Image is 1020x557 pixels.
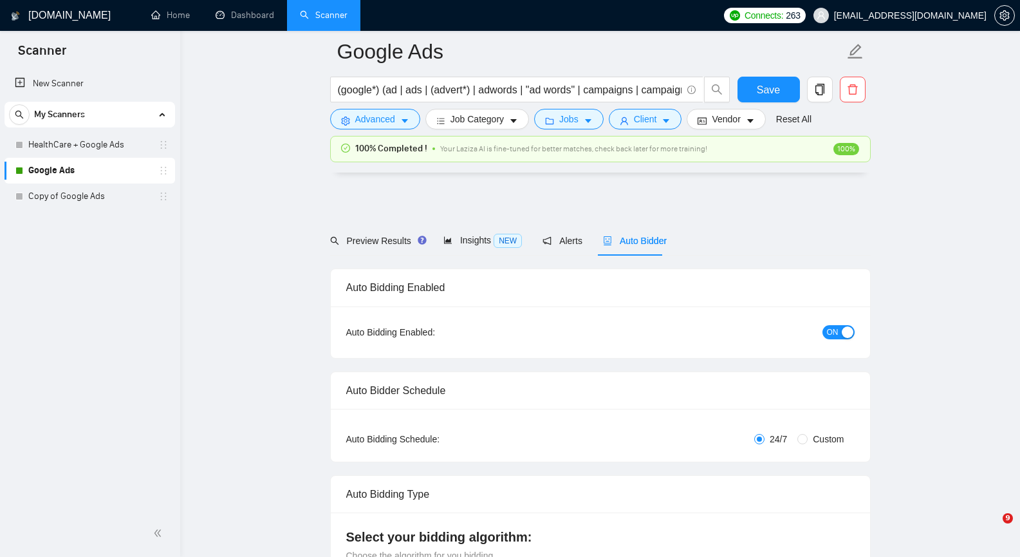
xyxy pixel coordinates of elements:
[346,269,855,306] div: Auto Bidding Enabled
[5,71,175,97] li: New Scanner
[840,77,866,102] button: delete
[662,116,671,126] span: caret-down
[698,116,707,126] span: idcard
[34,102,85,127] span: My Scanners
[15,71,165,97] a: New Scanner
[687,109,765,129] button: idcardVendorcaret-down
[28,132,151,158] a: HealthCare + Google Ads
[153,527,166,540] span: double-left
[443,235,522,245] span: Insights
[400,116,409,126] span: caret-down
[494,234,522,248] span: NEW
[338,82,682,98] input: Search Freelance Jobs...
[994,5,1015,26] button: setting
[330,236,423,246] span: Preview Results
[450,112,504,126] span: Job Category
[9,104,30,125] button: search
[346,372,855,409] div: Auto Bidder Schedule
[542,236,552,245] span: notification
[995,10,1014,21] span: setting
[737,77,800,102] button: Save
[840,84,865,95] span: delete
[847,43,864,60] span: edit
[300,10,348,21] a: searchScanner
[509,116,518,126] span: caret-down
[11,6,20,26] img: logo
[534,109,604,129] button: folderJobscaret-down
[827,325,839,339] span: ON
[757,82,780,98] span: Save
[425,109,529,129] button: barsJob Categorycaret-down
[620,116,629,126] span: user
[603,236,667,246] span: Auto Bidder
[355,142,427,156] span: 100% Completed !
[346,528,855,546] h4: Select your bidding algorithm:
[807,77,833,102] button: copy
[216,10,274,21] a: dashboardDashboard
[355,112,395,126] span: Advanced
[28,184,151,209] a: Copy of Google Ads
[609,109,682,129] button: userClientcaret-down
[817,11,826,20] span: user
[158,140,169,150] span: holder
[833,143,859,155] span: 100%
[705,84,729,95] span: search
[786,8,800,23] span: 263
[10,110,29,119] span: search
[976,513,1007,544] iframe: Intercom live chat
[28,158,151,184] a: Google Ads
[346,476,855,513] div: Auto Bidding Type
[8,41,77,68] span: Scanner
[158,191,169,202] span: holder
[1003,513,1013,524] span: 9
[158,165,169,176] span: holder
[341,116,350,126] span: setting
[746,116,755,126] span: caret-down
[584,116,593,126] span: caret-down
[330,236,339,245] span: search
[545,116,554,126] span: folder
[436,116,445,126] span: bars
[416,234,428,246] div: Tooltip anchor
[712,112,740,126] span: Vendor
[808,432,849,446] span: Custom
[730,10,740,21] img: upwork-logo.png
[341,144,350,153] span: check-circle
[440,144,707,153] span: Your Laziza AI is fine-tuned for better matches, check back later for more training!
[346,432,515,446] div: Auto Bidding Schedule:
[330,109,420,129] button: settingAdvancedcaret-down
[634,112,657,126] span: Client
[346,325,515,339] div: Auto Bidding Enabled:
[704,77,730,102] button: search
[443,236,452,245] span: area-chart
[994,10,1015,21] a: setting
[337,35,844,68] input: Scanner name...
[542,236,582,246] span: Alerts
[5,102,175,209] li: My Scanners
[559,112,579,126] span: Jobs
[808,84,832,95] span: copy
[151,10,190,21] a: homeHome
[745,8,783,23] span: Connects:
[603,236,612,245] span: robot
[765,432,792,446] span: 24/7
[687,86,696,94] span: info-circle
[776,112,811,126] a: Reset All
